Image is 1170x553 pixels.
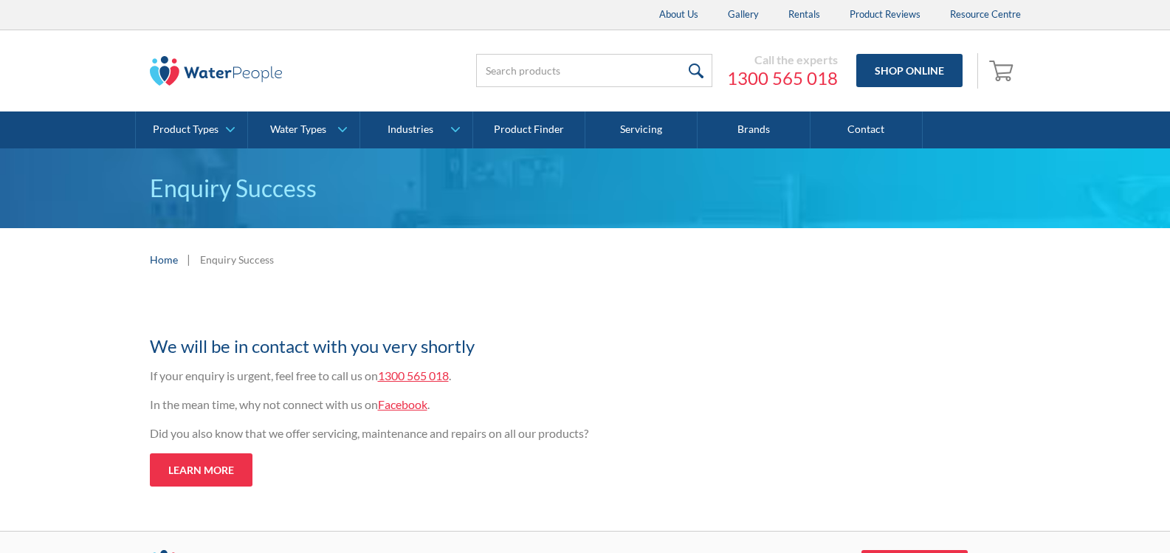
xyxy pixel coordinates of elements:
div: Product Types [153,123,218,136]
h1: Thank you for your enquiry [150,306,726,326]
div: Industries [388,123,433,136]
a: Learn more [150,453,252,487]
a: Facebook [378,397,427,411]
a: Home [150,252,178,267]
a: Shop Online [856,54,963,87]
img: The Water People [150,56,283,86]
div: Enquiry Success [200,252,274,267]
a: Product Types [136,111,247,148]
a: Open empty cart [985,53,1021,89]
a: 1300 565 018 [727,67,838,89]
a: Water Types [248,111,359,148]
a: 1300 565 018 [378,368,449,382]
h2: We will be in contact with you very shortly [150,333,726,360]
a: Contact [811,111,923,148]
p: Did you also know that we offer servicing, maintenance and repairs on all our products? [150,425,726,442]
a: Servicing [585,111,698,148]
div: | [185,250,193,268]
img: shopping cart [989,58,1017,82]
p: If your enquiry is urgent, feel free to call us on . [150,367,726,385]
p: Enquiry Success [150,171,1021,206]
a: Product Finder [473,111,585,148]
input: Search products [476,54,712,87]
div: Water Types [270,123,326,136]
a: Brands [698,111,810,148]
a: Industries [360,111,472,148]
p: In the mean time, why not connect with us on . [150,396,726,413]
div: Call the experts [727,52,838,67]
